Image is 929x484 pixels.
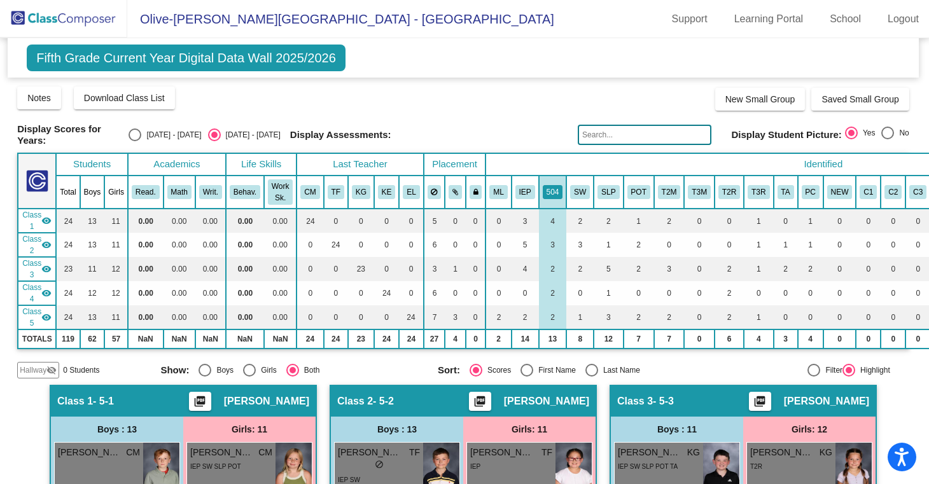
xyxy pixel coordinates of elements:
[909,185,926,199] button: C3
[715,209,744,233] td: 0
[374,329,400,349] td: 24
[424,257,445,281] td: 3
[399,305,423,329] td: 24
[744,209,773,233] td: 1
[512,329,539,349] td: 14
[104,176,128,209] th: Girls
[230,185,260,199] button: Behav.
[654,233,685,257] td: 0
[399,281,423,305] td: 0
[654,329,685,349] td: 7
[798,176,823,209] th: Parent Communication
[164,233,195,257] td: 0.00
[472,395,487,413] mat-icon: picture_as_pdf
[80,305,105,329] td: 13
[485,176,511,209] th: Multi-Lingual
[445,176,466,209] th: Keep with students
[56,257,80,281] td: 23
[328,185,344,199] button: TF
[297,305,323,329] td: 0
[128,305,164,329] td: 0.00
[748,185,769,199] button: T3R
[56,305,80,329] td: 24
[374,281,400,305] td: 24
[324,329,348,349] td: 24
[856,281,881,305] td: 0
[725,94,795,104] span: New Small Group
[199,185,222,199] button: Writ.
[684,257,715,281] td: 0
[802,185,820,199] button: PC
[823,209,856,233] td: 0
[324,233,348,257] td: 24
[627,185,650,199] button: POT
[132,185,160,199] button: Read.
[798,281,823,305] td: 0
[348,209,374,233] td: 0
[749,392,771,411] button: Print Students Details
[684,233,715,257] td: 0
[715,257,744,281] td: 2
[264,257,297,281] td: 0.00
[264,305,297,329] td: 0.00
[127,9,554,29] span: Olive-[PERSON_NAME][GEOGRAPHIC_DATA] - [GEOGRAPHIC_DATA]
[226,257,264,281] td: 0.00
[624,257,654,281] td: 2
[56,329,80,349] td: 119
[18,257,56,281] td: Katie Galvin - 5-3
[445,257,466,281] td: 1
[41,288,52,298] mat-icon: visibility
[774,233,798,257] td: 1
[715,329,744,349] td: 6
[744,305,773,329] td: 1
[744,176,773,209] th: T3 Reading Intervention
[856,233,881,257] td: 0
[445,281,466,305] td: 0
[195,305,226,329] td: 0.00
[845,127,909,143] mat-radio-group: Select an option
[290,129,391,141] span: Display Assessments:
[374,176,400,209] th: Kris Edstrom
[744,329,773,349] td: 4
[22,282,41,305] span: Class 4
[324,257,348,281] td: 0
[566,281,594,305] td: 0
[654,209,685,233] td: 2
[658,185,681,199] button: T2M
[189,392,211,411] button: Print Students Details
[774,329,798,349] td: 3
[662,9,718,29] a: Support
[512,281,539,305] td: 0
[774,176,798,209] th: TA-Push In Support
[128,153,226,176] th: Academics
[399,257,423,281] td: 0
[297,329,323,349] td: 24
[823,329,856,349] td: 0
[374,209,400,233] td: 0
[348,257,374,281] td: 23
[297,257,323,281] td: 0
[715,305,744,329] td: 2
[489,185,507,199] button: ML
[195,209,226,233] td: 0.00
[594,305,623,329] td: 3
[399,329,423,349] td: 24
[684,209,715,233] td: 0
[594,257,623,281] td: 5
[374,305,400,329] td: 0
[684,305,715,329] td: 0
[80,233,105,257] td: 13
[858,127,876,139] div: Yes
[424,281,445,305] td: 6
[164,209,195,233] td: 0.00
[424,233,445,257] td: 6
[56,233,80,257] td: 24
[264,281,297,305] td: 0.00
[539,305,567,329] td: 2
[128,209,164,233] td: 0.00
[226,281,264,305] td: 0.00
[264,209,297,233] td: 0.00
[424,209,445,233] td: 5
[856,257,881,281] td: 0
[374,233,400,257] td: 0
